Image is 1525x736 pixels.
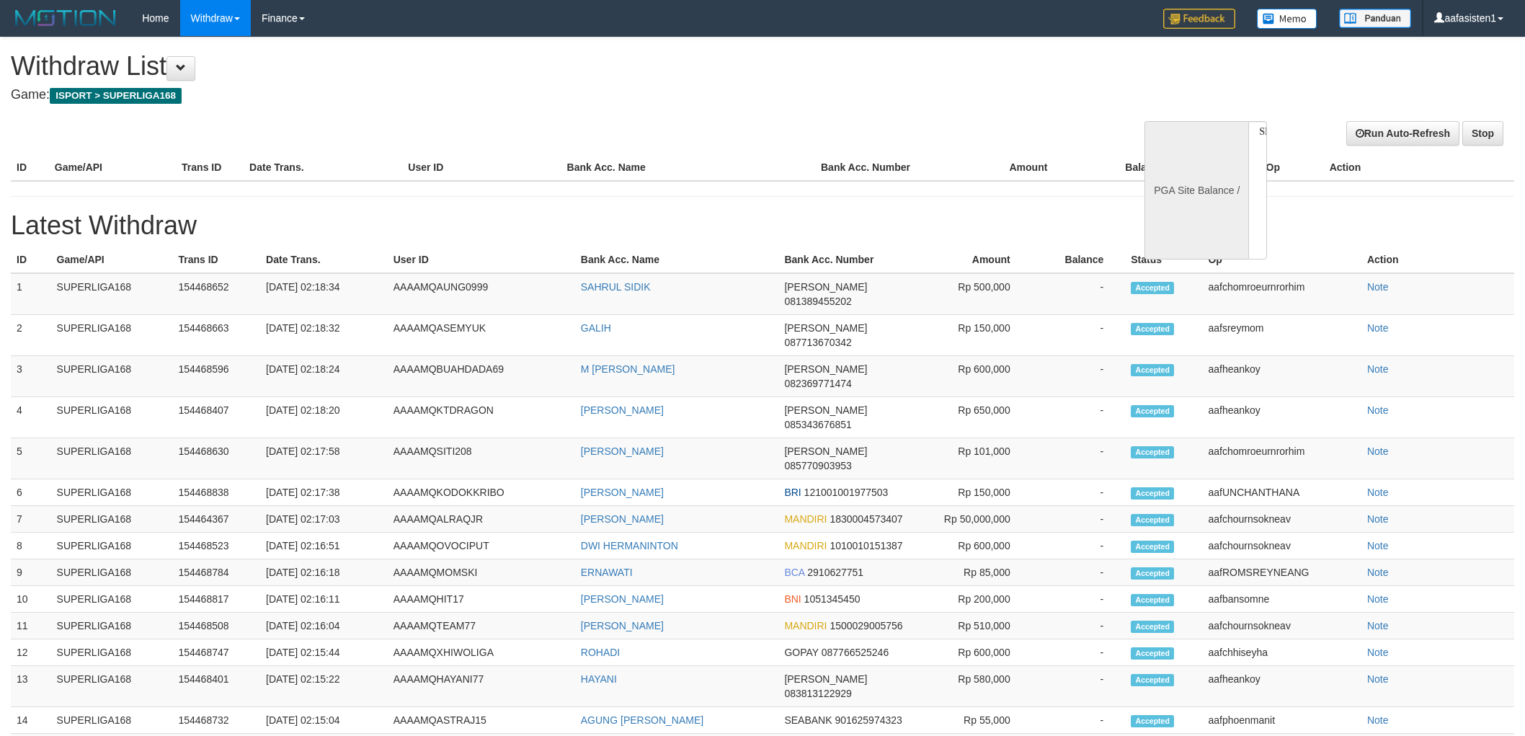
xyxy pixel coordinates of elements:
[1131,514,1174,526] span: Accepted
[260,438,388,479] td: [DATE] 02:17:58
[388,639,575,666] td: AAAAMQXHIWOLIGA
[914,247,1032,273] th: Amount
[1367,363,1389,375] a: Note
[581,322,611,334] a: GALIH
[260,356,388,397] td: [DATE] 02:18:24
[1346,121,1459,146] a: Run Auto-Refresh
[1125,247,1202,273] th: Status
[1032,273,1126,315] td: -
[11,613,51,639] td: 11
[260,315,388,356] td: [DATE] 02:18:32
[388,707,575,734] td: AAAAMQASTRAJ15
[51,506,173,533] td: SUPERLIGA168
[784,540,827,551] span: MANDIRI
[1202,559,1361,586] td: aafROMSREYNEANG
[1032,397,1126,438] td: -
[172,666,260,707] td: 154468401
[784,513,827,525] span: MANDIRI
[11,533,51,559] td: 8
[1032,559,1126,586] td: -
[388,666,575,707] td: AAAAMQHAYANI77
[1367,593,1389,605] a: Note
[1131,715,1174,727] span: Accepted
[1202,707,1361,734] td: aafphoenmanit
[388,247,575,273] th: User ID
[784,404,867,416] span: [PERSON_NAME]
[1131,282,1174,294] span: Accepted
[51,397,173,438] td: SUPERLIGA168
[914,479,1032,506] td: Rp 150,000
[1367,673,1389,685] a: Note
[784,460,851,471] span: 085770903953
[172,707,260,734] td: 154468732
[1202,273,1361,315] td: aafchomroeurnrorhim
[914,315,1032,356] td: Rp 150,000
[172,356,260,397] td: 154468596
[1257,9,1317,29] img: Button%20Memo.svg
[914,559,1032,586] td: Rp 85,000
[260,639,388,666] td: [DATE] 02:15:44
[1032,247,1126,273] th: Balance
[784,688,851,699] span: 083813122929
[11,506,51,533] td: 7
[784,714,832,726] span: SEABANK
[1462,121,1503,146] a: Stop
[1202,438,1361,479] td: aafchomroeurnrorhim
[260,533,388,559] td: [DATE] 02:16:51
[807,567,863,578] span: 2910627751
[260,613,388,639] td: [DATE] 02:16:04
[804,487,889,498] span: 121001001977503
[561,154,815,181] th: Bank Acc. Name
[388,559,575,586] td: AAAAMQMOMSKI
[1131,674,1174,686] span: Accepted
[11,356,51,397] td: 3
[1032,613,1126,639] td: -
[172,559,260,586] td: 154468784
[1202,397,1361,438] td: aafheankoy
[1144,121,1248,260] div: PGA Site Balance /
[784,620,827,631] span: MANDIRI
[260,559,388,586] td: [DATE] 02:16:18
[914,533,1032,559] td: Rp 600,000
[835,714,902,726] span: 901625974323
[176,154,244,181] th: Trans ID
[1131,405,1174,417] span: Accepted
[1131,487,1174,500] span: Accepted
[51,666,173,707] td: SUPERLIGA168
[1202,666,1361,707] td: aafheankoy
[388,533,575,559] td: AAAAMQOVOCIPUT
[11,247,51,273] th: ID
[784,281,867,293] span: [PERSON_NAME]
[830,540,902,551] span: 1010010151387
[784,378,851,389] span: 082369771474
[1032,586,1126,613] td: -
[51,438,173,479] td: SUPERLIGA168
[914,639,1032,666] td: Rp 600,000
[11,315,51,356] td: 2
[914,666,1032,707] td: Rp 580,000
[51,479,173,506] td: SUPERLIGA168
[172,533,260,559] td: 154468523
[11,154,49,181] th: ID
[1069,154,1186,181] th: Balance
[914,586,1032,613] td: Rp 200,000
[581,513,664,525] a: [PERSON_NAME]
[388,356,575,397] td: AAAAMQBUAHDADA69
[1202,586,1361,613] td: aafbansomne
[388,397,575,438] td: AAAAMQKTDRAGON
[172,247,260,273] th: Trans ID
[581,404,664,416] a: [PERSON_NAME]
[260,506,388,533] td: [DATE] 02:17:03
[1032,506,1126,533] td: -
[1202,356,1361,397] td: aafheankoy
[260,273,388,315] td: [DATE] 02:18:34
[172,586,260,613] td: 154468817
[51,533,173,559] td: SUPERLIGA168
[1367,322,1389,334] a: Note
[1202,247,1361,273] th: Op
[815,154,942,181] th: Bank Acc. Number
[784,487,801,498] span: BRI
[388,506,575,533] td: AAAAMQALRAQJR
[1163,9,1235,29] img: Feedback.jpg
[11,7,120,29] img: MOTION_logo.png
